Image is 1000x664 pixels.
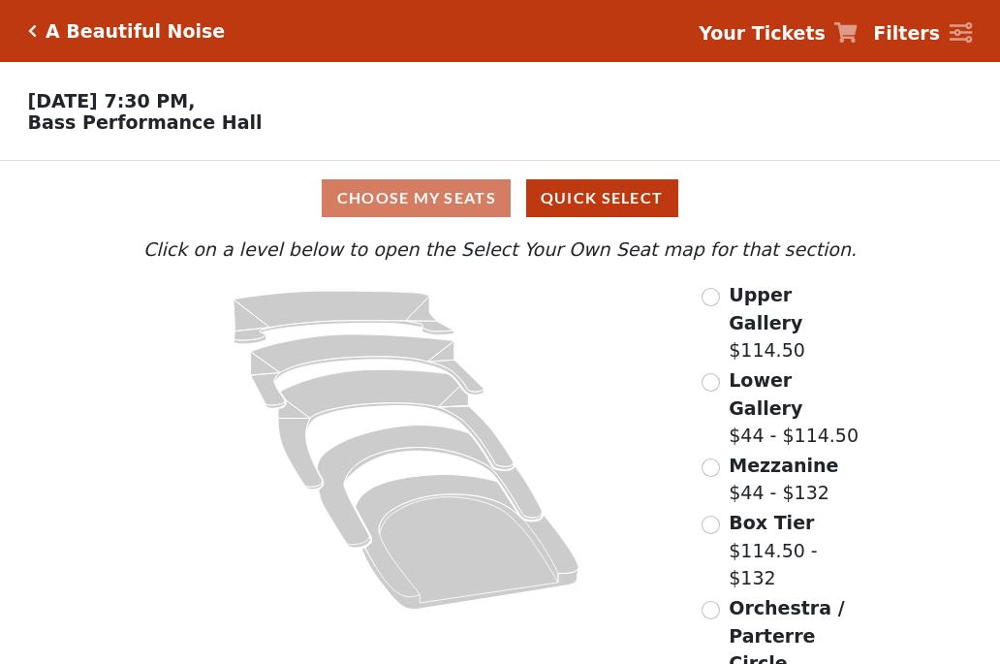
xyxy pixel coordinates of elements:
a: Your Tickets [699,19,858,47]
label: $44 - $132 [729,452,838,507]
a: Click here to go back to filters [28,24,37,38]
a: Filters [873,19,972,47]
button: Quick Select [526,179,678,217]
strong: Your Tickets [699,22,826,44]
p: Click on a level below to open the Select Your Own Seat map for that section. [139,236,861,264]
span: Box Tier [729,512,814,533]
h5: A Beautiful Noise [46,20,225,43]
label: $114.50 [729,281,861,364]
label: $44 - $114.50 [729,366,861,450]
path: Lower Gallery - Seats Available: 44 [251,334,484,408]
span: Mezzanine [729,455,838,476]
span: Upper Gallery [729,284,802,333]
strong: Filters [873,22,940,44]
span: Lower Gallery [729,369,802,419]
path: Upper Gallery - Seats Available: 288 [234,291,454,344]
path: Orchestra / Parterre Circle - Seats Available: 14 [356,475,579,610]
label: $114.50 - $132 [729,509,861,592]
